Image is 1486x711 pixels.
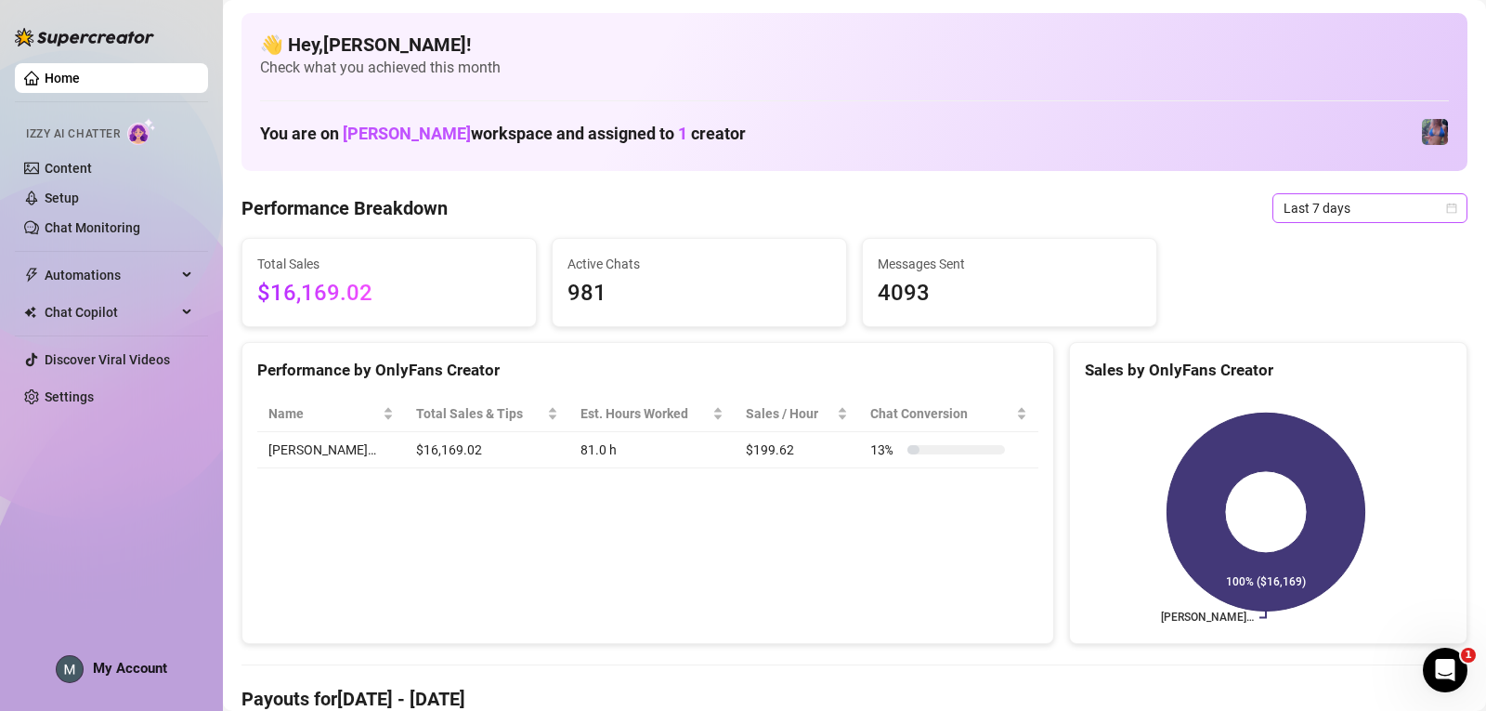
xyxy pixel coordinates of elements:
img: Jaylie [1422,119,1448,145]
img: Chat Copilot [24,306,36,319]
span: Automations [45,260,176,290]
span: Last 7 days [1284,194,1456,222]
span: 13 % [870,440,900,460]
a: Settings [45,389,94,404]
h1: You are on workspace and assigned to creator [260,124,746,144]
span: Chat Copilot [45,297,176,327]
a: Home [45,71,80,86]
span: Izzy AI Chatter [26,125,120,143]
span: Active Chats [567,254,831,274]
span: $16,169.02 [257,276,521,311]
span: Name [268,403,379,424]
td: 81.0 h [569,432,735,468]
img: ACg8ocLEUq6BudusSbFUgfJHT7ol7Uq-BuQYr5d-mnjl9iaMWv35IQ=s96-c [57,656,83,682]
span: 981 [567,276,831,311]
th: Total Sales & Tips [405,396,569,432]
span: Chat Conversion [870,403,1012,424]
th: Chat Conversion [859,396,1038,432]
span: 1 [678,124,687,143]
a: Content [45,161,92,176]
span: thunderbolt [24,268,39,283]
a: Chat Monitoring [45,220,140,235]
span: calendar [1446,203,1457,214]
div: Sales by OnlyFans Creator [1085,358,1452,383]
div: Performance by OnlyFans Creator [257,358,1038,383]
span: Sales / Hour [746,403,833,424]
img: AI Chatter [127,118,156,145]
span: 1 [1461,648,1476,663]
text: [PERSON_NAME]… [1161,612,1254,625]
th: Sales / Hour [735,396,859,432]
span: My Account [93,660,167,677]
div: Est. Hours Worked [580,403,709,424]
td: $16,169.02 [405,432,569,468]
span: Messages Sent [878,254,1141,274]
span: Total Sales [257,254,521,274]
td: [PERSON_NAME]… [257,432,405,468]
h4: 👋 Hey, [PERSON_NAME] ! [260,32,1449,58]
span: [PERSON_NAME] [343,124,471,143]
a: Setup [45,191,79,205]
a: Discover Viral Videos [45,352,170,367]
span: Check what you achieved this month [260,58,1449,78]
img: logo-BBDzfeDw.svg [15,28,154,46]
h4: Performance Breakdown [241,195,448,221]
td: $199.62 [735,432,859,468]
span: 4093 [878,276,1141,311]
span: Total Sales & Tips [416,403,543,424]
iframe: Intercom live chat [1423,648,1467,692]
th: Name [257,396,405,432]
